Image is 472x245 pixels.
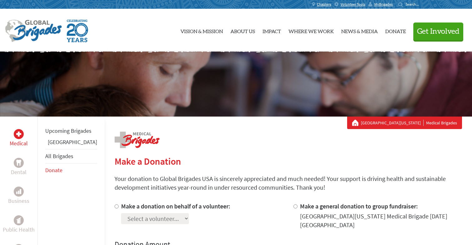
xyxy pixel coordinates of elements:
[180,14,223,47] a: Vision & Mission
[121,202,230,210] label: Make a donation on behalf of a volunteer:
[8,197,29,205] p: Business
[48,138,97,146] a: [GEOGRAPHIC_DATA]
[413,22,463,40] button: Get Involved
[361,120,424,126] a: [GEOGRAPHIC_DATA][US_STATE]
[67,20,88,42] img: Global Brigades Celebrating 20 Years
[341,2,365,7] span: Volunteer Tools
[16,217,21,223] img: Public Health
[5,20,62,42] img: Global Brigades Logo
[406,2,423,7] input: Search...
[374,2,393,7] span: MyBrigades
[8,187,29,205] a: BusinessBusiness
[10,129,28,148] a: MedicalMedical
[45,163,97,177] li: Donate
[3,225,35,234] p: Public Health
[385,14,406,47] a: Donate
[3,215,35,234] a: Public HealthPublic Health
[45,138,97,149] li: Panama
[14,215,24,225] div: Public Health
[417,28,460,35] span: Get Involved
[300,212,462,229] div: [GEOGRAPHIC_DATA][US_STATE] Medical Brigade [DATE] [GEOGRAPHIC_DATA]
[45,152,73,160] a: All Brigades
[300,202,418,210] label: Make a general donation to group fundraiser:
[45,124,97,138] li: Upcoming Brigades
[115,132,160,148] img: logo-medical.png
[11,158,27,177] a: DentalDental
[10,139,28,148] p: Medical
[288,14,334,47] a: Where We Work
[352,120,457,126] div: Medical Brigades
[230,14,255,47] a: About Us
[16,189,21,194] img: Business
[115,156,462,167] h2: Make a Donation
[115,174,462,192] p: Your donation to Global Brigades USA is sincerely appreciated and much needed! Your support is dr...
[14,158,24,168] div: Dental
[16,160,21,166] img: Dental
[14,187,24,197] div: Business
[16,132,21,137] img: Medical
[45,167,62,174] a: Donate
[317,2,331,7] span: Chapters
[45,127,91,134] a: Upcoming Brigades
[341,14,378,47] a: News & Media
[11,168,27,177] p: Dental
[14,129,24,139] div: Medical
[263,14,281,47] a: Impact
[45,149,97,163] li: All Brigades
